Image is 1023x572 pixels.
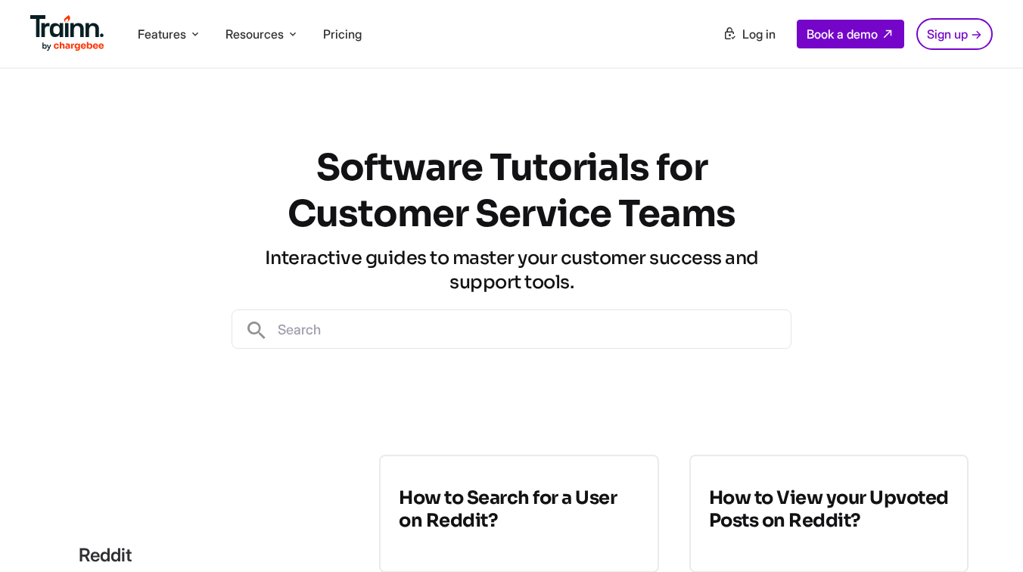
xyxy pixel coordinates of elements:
img: Trainn Logo [30,15,104,51]
a: Log in [714,20,785,48]
a: Pricing [323,26,362,42]
a: Book a demo [797,20,904,48]
h3: Interactive guides to master your customer success and support tools. [232,246,791,294]
span: Book a demo [807,26,878,42]
span: Resources [225,26,284,42]
span: Log in [742,26,776,42]
span: Features [138,26,186,42]
iframe: Chat Widget [947,499,1023,572]
input: Search [269,310,791,348]
h3: How to Search for a User on Reddit? [399,487,639,532]
h3: How to View your Upvoted Posts on Reddit? [709,487,949,532]
h1: Software Tutorials for Customer Service Teams [232,145,791,237]
a: Sign up → [916,18,993,50]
